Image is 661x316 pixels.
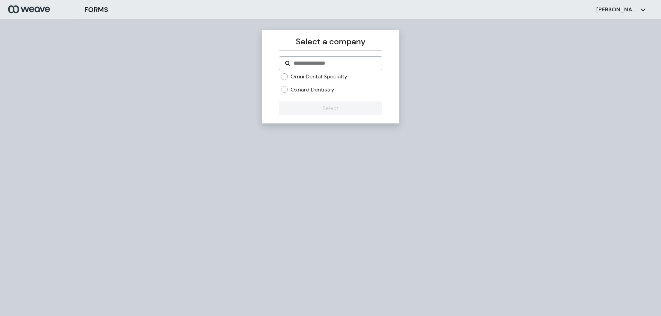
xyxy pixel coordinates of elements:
[596,6,638,13] p: [PERSON_NAME]
[291,86,334,94] label: Oxnard Dentistry
[279,101,382,115] button: Select
[279,35,382,48] p: Select a company
[84,4,108,15] h3: FORMS
[291,73,347,80] label: Omni Dental Specialty
[293,59,376,67] input: Search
